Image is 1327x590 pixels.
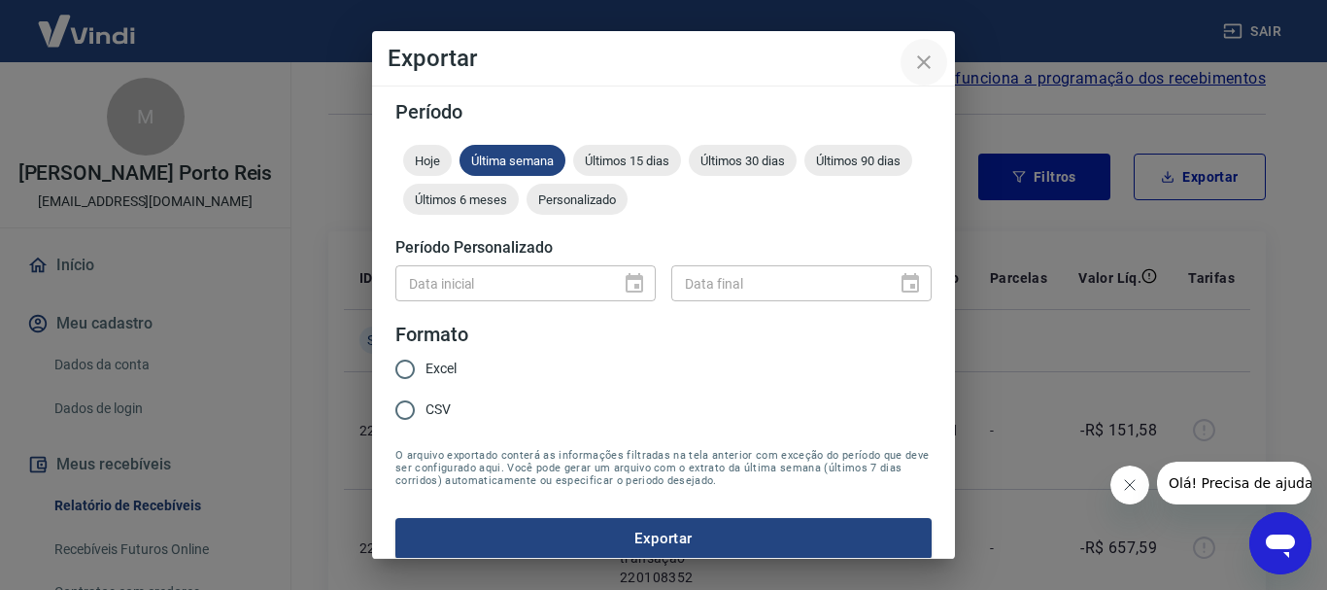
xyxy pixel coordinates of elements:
[395,265,607,301] input: DD/MM/YYYY
[689,154,797,168] span: Últimos 30 dias
[1157,462,1311,504] iframe: Mensagem da empresa
[1110,466,1149,504] iframe: Fechar mensagem
[395,102,932,121] h5: Período
[459,145,565,176] div: Última semana
[425,359,457,379] span: Excel
[395,321,468,349] legend: Formato
[804,154,912,168] span: Últimos 90 dias
[689,145,797,176] div: Últimos 30 dias
[388,47,939,70] h4: Exportar
[901,39,947,86] button: close
[804,145,912,176] div: Últimos 90 dias
[573,154,681,168] span: Últimos 15 dias
[395,238,932,258] h5: Período Personalizado
[1249,512,1311,574] iframe: Botão para abrir a janela de mensagens
[527,184,628,215] div: Personalizado
[395,518,932,559] button: Exportar
[403,154,452,168] span: Hoje
[395,449,932,487] span: O arquivo exportado conterá as informações filtradas na tela anterior com exceção do período que ...
[425,399,451,420] span: CSV
[12,14,163,29] span: Olá! Precisa de ajuda?
[527,192,628,207] span: Personalizado
[459,154,565,168] span: Última semana
[671,265,883,301] input: DD/MM/YYYY
[403,192,519,207] span: Últimos 6 meses
[573,145,681,176] div: Últimos 15 dias
[403,184,519,215] div: Últimos 6 meses
[403,145,452,176] div: Hoje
